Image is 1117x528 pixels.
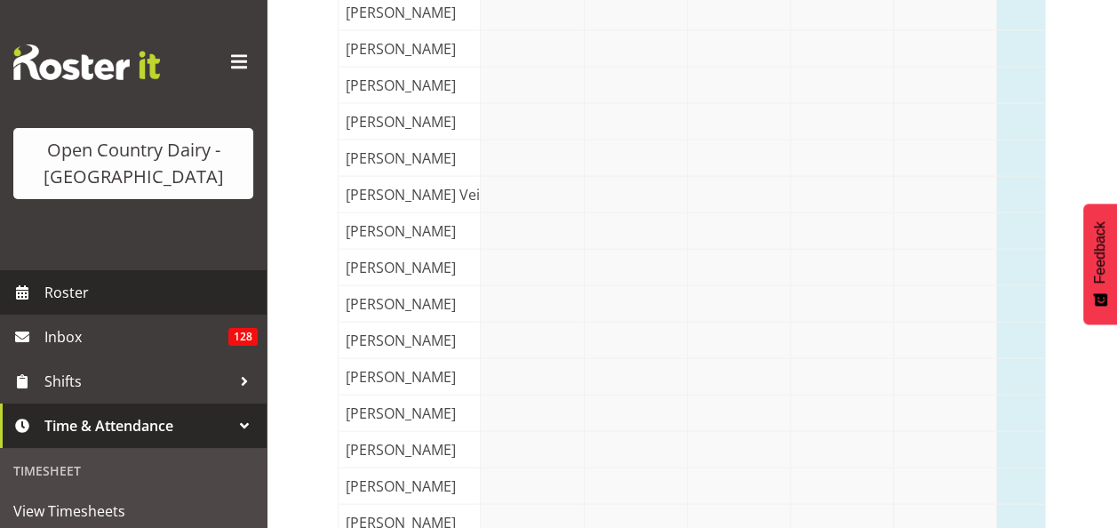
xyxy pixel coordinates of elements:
span: [PERSON_NAME] [342,439,459,460]
span: [PERSON_NAME] [342,257,459,278]
span: [PERSON_NAME] [342,148,459,169]
span: [PERSON_NAME] [342,403,459,424]
button: Feedback - Show survey [1083,204,1117,324]
span: [PERSON_NAME] [342,111,459,132]
span: [PERSON_NAME] [342,38,459,60]
span: [PERSON_NAME] [342,330,459,351]
span: [PERSON_NAME] [342,75,459,96]
span: [PERSON_NAME] [342,293,459,315]
span: View Timesheets [13,498,253,524]
span: [PERSON_NAME] Veint [342,184,498,205]
img: Rosterit website logo [13,44,160,80]
div: Open Country Dairy - [GEOGRAPHIC_DATA] [31,137,235,190]
span: Shifts [44,368,231,395]
span: [PERSON_NAME] [342,220,459,242]
span: [PERSON_NAME] [342,476,459,497]
span: [PERSON_NAME] [342,2,459,23]
span: Feedback [1092,221,1108,284]
span: [PERSON_NAME] [342,366,459,388]
span: Roster [44,279,258,306]
span: Inbox [44,324,228,350]
span: 128 [228,328,258,346]
div: Timesheet [4,452,262,489]
span: Time & Attendance [44,412,231,439]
